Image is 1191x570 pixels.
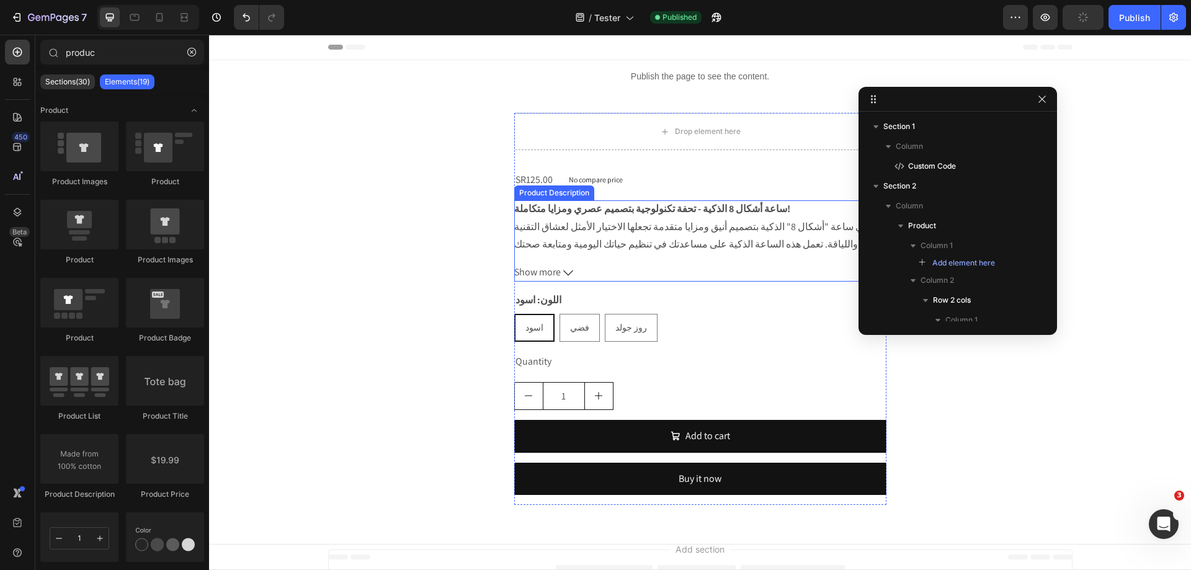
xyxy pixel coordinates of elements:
span: Section 1 [883,120,915,133]
button: Buy it now [305,428,677,461]
button: 7 [5,5,92,30]
div: Buy it now [470,435,512,453]
div: Product Images [40,176,118,187]
span: Section 2 [883,180,916,192]
div: Product Title [126,411,204,422]
button: Show more [305,229,677,247]
div: Quantity [305,317,677,337]
div: Undo/Redo [234,5,284,30]
span: Toggle open [184,100,204,120]
span: Add element here [932,257,995,269]
span: Product [40,105,68,116]
strong: ساعة أشكال 8 الذكية - تحفة تكنولوجية بتصميم عصري ومزايا متكاملة! [305,167,581,180]
span: روز جولد [406,287,438,298]
div: Product Description [40,489,118,500]
span: اسود [316,287,334,298]
div: Product Price [126,489,204,500]
span: Show more [305,229,352,247]
div: Product Badge [126,332,204,344]
div: Product [126,176,204,187]
span: Column 1 [921,239,953,252]
span: Column [896,200,923,212]
button: increment [376,348,404,375]
div: Product [40,332,118,344]
div: Product List [40,411,118,422]
span: Custom Code [908,160,956,172]
div: Product [40,254,118,265]
div: Product Description [308,153,383,164]
legend: اللون: اسود [305,257,354,274]
div: SR125.00 [305,135,345,156]
div: Publish [1119,11,1150,24]
iframe: Intercom live chat [1149,509,1179,539]
span: فضي [361,287,380,298]
span: Add section [462,508,520,521]
span: Product [908,220,936,232]
span: Column 1 [945,314,978,326]
span: Published [662,12,697,23]
span: Tester [594,11,620,24]
p: تأتي ساعة "أشكال 8" الذكية بتصميم أنيق ومزايا متقدمة تجعلها الاختيار الأمثل لعشاق التقنية واللياق... [305,185,668,252]
div: Drop element here [466,92,532,102]
span: Column [896,140,923,153]
span: Row 2 cols [933,294,971,306]
div: Beta [9,227,30,237]
span: / [589,11,592,24]
input: Search Sections & Elements [40,40,204,65]
iframe: Design area [209,35,1191,570]
div: Product Images [126,254,204,265]
p: No compare price [360,141,414,149]
div: Add to cart [476,393,521,411]
div: 450 [12,132,30,142]
input: quantity [334,348,376,375]
p: 7 [81,10,87,25]
button: decrement [306,348,334,375]
button: Publish [1108,5,1161,30]
button: Add element here [913,256,1001,270]
p: Elements(19) [105,77,149,87]
span: Column 2 [921,274,954,287]
p: Sections(30) [45,77,90,87]
span: 3 [1174,491,1184,501]
button: Add to cart [305,385,677,418]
